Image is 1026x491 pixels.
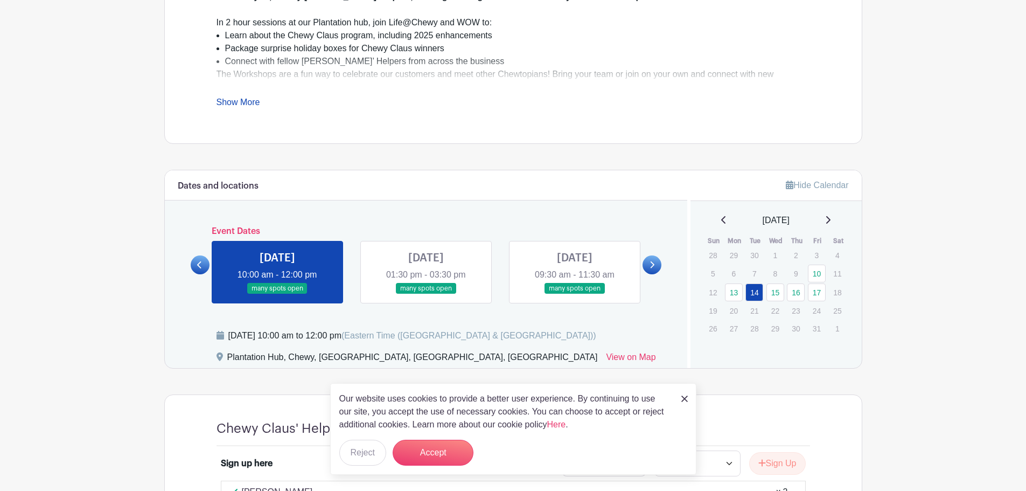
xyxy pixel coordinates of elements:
[808,320,826,337] p: 31
[749,452,806,475] button: Sign Up
[763,214,790,227] span: [DATE]
[221,457,273,470] div: Sign up here
[828,236,849,246] th: Sat
[704,247,722,264] p: 28
[745,302,763,319] p: 21
[786,181,848,190] a: Hide Calendar
[787,320,805,337] p: 30
[745,236,766,246] th: Tue
[339,392,670,431] p: Our website uses cookies to provide a better user experience. By continuing to use our site, you ...
[828,265,846,282] p: 11
[225,55,810,68] li: Connect with fellow [PERSON_NAME]’ Helpers from across the business
[217,68,810,158] div: The Workshops are a fun way to celebrate our customers and meet other Chewtopians! Bring your tea...
[787,302,805,319] p: 23
[766,247,784,264] p: 1
[178,181,259,191] h6: Dates and locations
[766,302,784,319] p: 22
[828,320,846,337] p: 1
[227,351,598,368] div: Plantation Hub, Chewy, [GEOGRAPHIC_DATA], [GEOGRAPHIC_DATA], [GEOGRAPHIC_DATA]
[766,320,784,337] p: 29
[339,440,386,466] button: Reject
[766,283,784,301] a: 15
[225,42,810,55] li: Package surprise holiday boxes for Chewy Claus winners
[704,284,722,301] p: 12
[547,420,566,429] a: Here
[745,320,763,337] p: 28
[724,236,745,246] th: Mon
[703,236,724,246] th: Sun
[725,283,743,301] a: 13
[704,302,722,319] p: 19
[217,421,349,437] h4: Chewy Claus' Helpers
[787,247,805,264] p: 2
[766,265,784,282] p: 8
[807,236,828,246] th: Fri
[725,247,743,264] p: 29
[766,236,787,246] th: Wed
[745,265,763,282] p: 7
[341,331,596,340] span: (Eastern Time ([GEOGRAPHIC_DATA] & [GEOGRAPHIC_DATA]))
[828,247,846,264] p: 4
[808,302,826,319] p: 24
[225,29,810,42] li: Learn about the Chewy Claus program, including 2025 enhancements
[745,247,763,264] p: 30
[393,440,473,466] button: Accept
[828,302,846,319] p: 25
[787,283,805,301] a: 16
[787,265,805,282] p: 9
[725,302,743,319] p: 20
[217,98,260,111] a: Show More
[808,283,826,301] a: 17
[828,284,846,301] p: 18
[725,265,743,282] p: 6
[704,265,722,282] p: 5
[786,236,807,246] th: Thu
[745,283,763,301] a: 14
[217,16,810,29] div: In 2 hour sessions at our Plantation hub, join Life@Chewy and WOW to:
[808,265,826,282] a: 10
[606,351,655,368] a: View on Map
[210,226,643,237] h6: Event Dates
[725,320,743,337] p: 27
[228,329,596,342] div: [DATE] 10:00 am to 12:00 pm
[681,396,688,402] img: close_button-5f87c8562297e5c2d7936805f587ecaba9071eb48480494691a3f1689db116b3.svg
[704,320,722,337] p: 26
[808,247,826,264] p: 3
